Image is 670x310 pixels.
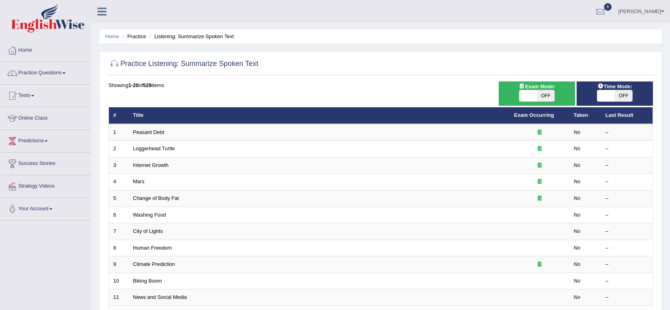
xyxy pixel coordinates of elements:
[109,240,129,256] td: 8
[0,62,91,82] a: Practice Questions
[133,145,175,151] a: Loggerhead Turtle
[109,256,129,273] td: 9
[594,82,635,91] span: Time Mode:
[606,228,649,235] div: –
[133,228,163,234] a: City of Lights
[133,212,166,218] a: Washing Food
[574,162,581,168] em: No
[499,81,575,106] div: Show exams occurring in exams
[574,228,581,234] em: No
[120,33,146,40] li: Practice
[109,190,129,207] td: 5
[109,157,129,174] td: 3
[514,129,565,136] div: Exam occurring question
[0,85,91,105] a: Tests
[109,223,129,240] td: 7
[574,129,581,135] em: No
[574,195,581,201] em: No
[109,141,129,157] td: 2
[133,162,169,168] a: Internet Growth
[133,278,162,284] a: Biking Boom
[143,82,152,88] b: 529
[606,178,649,186] div: –
[606,277,649,285] div: –
[606,261,649,268] div: –
[133,129,165,135] a: Peasant Debt
[514,162,565,169] div: Exam occurring question
[108,58,258,70] h2: Practice Listening: Summarize Spoken Text
[606,195,649,202] div: –
[0,130,91,150] a: Predictions
[133,195,179,201] a: Change of Body Fat
[0,175,91,195] a: Strategy Videos
[514,195,565,202] div: Exam occurring question
[574,261,581,267] em: No
[514,145,565,153] div: Exam occurring question
[0,107,91,127] a: Online Class
[109,174,129,190] td: 4
[0,198,91,218] a: Your Account
[133,245,172,251] a: Human Freedom
[606,294,649,301] div: –
[574,178,581,184] em: No
[515,82,558,91] span: Exam Mode:
[147,33,234,40] li: Listening: Summarize Spoken Text
[0,153,91,172] a: Success Stories
[606,129,649,136] div: –
[514,261,565,268] div: Exam occurring question
[514,178,565,186] div: Exam occurring question
[0,39,91,59] a: Home
[615,90,632,101] span: OFF
[133,261,175,267] a: Climate Prediction
[569,107,601,124] th: Taken
[574,294,581,300] em: No
[574,145,581,151] em: No
[108,81,653,89] div: Showing of items.
[129,107,510,124] th: Title
[574,278,581,284] em: No
[105,33,119,39] a: Home
[601,107,653,124] th: Last Result
[109,207,129,223] td: 6
[514,112,554,118] a: Exam Occurring
[606,145,649,153] div: –
[109,273,129,289] td: 10
[574,212,581,218] em: No
[537,90,554,101] span: OFF
[574,245,581,251] em: No
[109,289,129,306] td: 11
[133,294,187,300] a: News and Social Media
[109,107,129,124] th: #
[606,244,649,252] div: –
[133,178,145,184] a: Mars
[606,211,649,219] div: –
[606,162,649,169] div: –
[109,124,129,141] td: 1
[604,3,612,11] span: 8
[128,82,139,88] b: 1-20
